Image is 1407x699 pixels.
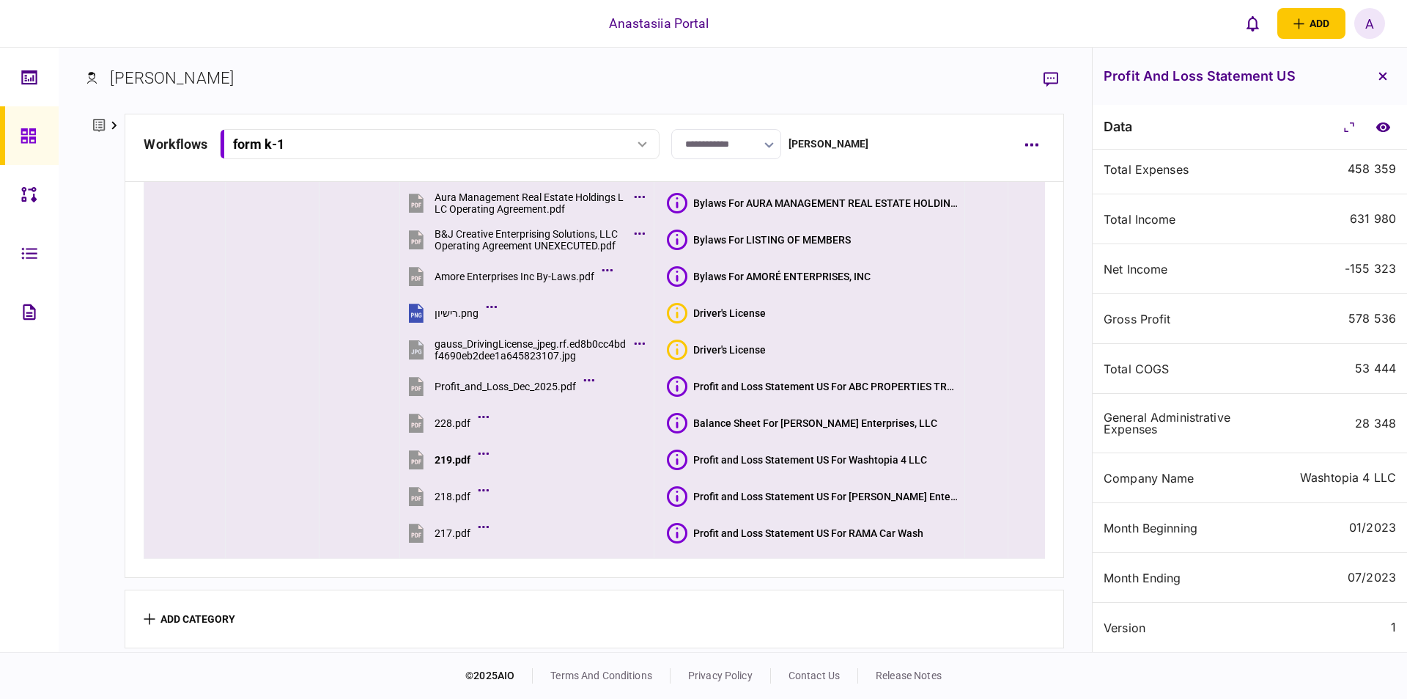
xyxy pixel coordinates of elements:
div: B&J Creative Enterprising Solutions, LLC Operating Agreement UNEXECUTED.pdf [435,228,627,252]
div: 218.pdf [435,491,470,502]
div: gauss_DrivingLicense_jpeg.rf.ed8b0cc4bdf4690eb2dee1a645823107.jpg [435,338,627,362]
button: Balance Sheet For Doyle Enterprises, LLC [667,413,937,433]
div: © 2025 AIO [465,668,533,684]
div: Total Expenses [1104,164,1244,175]
button: רישיון.png [405,296,493,329]
a: contact us [789,670,840,681]
div: רישיון.png [435,307,479,319]
div: Profit and Loss Statement US For RAMA Car Wash [693,527,923,539]
div: Month Ending [1104,572,1244,584]
div: workflows [144,134,207,154]
div: Total Income [1104,213,1244,225]
button: 217.pdf [405,516,485,549]
button: gauss_DrivingLicense_jpeg.rf.ed8b0cc4bdf4690eb2dee1a645823107.jpg [405,333,641,366]
button: Bad qualityDriver's License [667,340,766,360]
button: Profit and Loss Statement US For RAMA Car Wash [667,523,923,544]
div: Bylaws For AURA MANAGEMENT REAL ESTATE HOLDINGS LLC [693,197,959,209]
button: Profit and Loss Statement US For Doyle Enterprises, LLC [667,486,959,507]
div: Profit and Loss Statement US For Washtopia 4 LLC [693,454,927,466]
a: compare to document [1370,114,1396,140]
div: Profit and Loss Statement US For ABC PROPERTIES TRUST [693,381,959,392]
button: open notifications list [1238,8,1268,39]
button: Bylaws For LISTING OF MEMBERS [667,230,851,250]
a: privacy policy [688,670,753,681]
div: 53 444 [1355,362,1396,376]
div: 219.pdf [435,454,470,466]
button: Profit_and_Loss_Dec_2025.pdf [405,370,591,403]
div: Company Name [1104,472,1244,484]
button: A [1354,8,1385,39]
div: Bylaws For AMORÉ ENTERPRISES, INC [693,271,871,282]
div: Month Beginning [1104,522,1244,534]
h3: Profit and Loss Statement US [1104,70,1296,83]
div: Bad quality [667,303,687,323]
div: 01/2023 [1349,521,1396,535]
button: 219.pdf [405,443,485,476]
button: Collapse/Expand All [1336,114,1362,140]
button: Amore Enterprises Inc By-Laws.pdf [405,260,609,293]
button: Bad qualityDriver's License [667,303,766,323]
div: 578 536 [1348,312,1396,326]
button: Profit and Loss Statement US For ABC PROPERTIES TRUST [667,376,959,397]
div: [PERSON_NAME] [110,66,234,90]
button: form k-1 [220,129,660,159]
button: Bylaws For AURA MANAGEMENT REAL ESTATE HOLDINGS LLC [667,193,959,213]
div: Aura Management Real Estate Holdings LLC Operating Agreement.pdf [435,191,627,215]
button: Aura Management Real Estate Holdings LLC Operating Agreement.pdf [405,186,641,219]
button: 228.pdf [405,406,485,439]
button: B&J Creative Enterprising Solutions, LLC Operating Agreement UNEXECUTED.pdf [405,223,641,256]
button: open adding identity options [1277,8,1345,39]
div: Net Income [1104,263,1244,275]
button: Bylaws For AMORÉ ENTERPRISES, INC [667,266,871,287]
div: version [1104,622,1244,634]
div: Driver's License [693,344,766,356]
button: add category [144,613,235,625]
a: release notes [876,670,942,681]
div: Bad quality [667,340,687,360]
button: 218.pdf [405,480,485,513]
div: Total COGS [1104,363,1244,375]
div: 07/2023 [1348,571,1396,585]
div: Profit and Loss Statement US For Doyle Enterprises, LLC [693,491,959,502]
div: Gross Profit [1104,313,1244,325]
div: 458 359 [1348,162,1396,176]
div: Anastasiia Portal [609,14,709,33]
div: [PERSON_NAME] [789,136,869,152]
div: Driver's License [693,307,766,319]
div: -155 323 [1345,262,1396,276]
div: Bylaws For LISTING OF MEMBERS [693,234,851,246]
div: Amore Enterprises Inc By-Laws.pdf [435,271,594,282]
div: data [1104,120,1133,134]
div: form k-1 [233,136,284,152]
div: 631 980 [1350,212,1396,226]
button: Profit and Loss Statement US For Washtopia 4 LLC [667,450,927,470]
div: 217.pdf [435,527,470,539]
div: 28 348 [1355,417,1396,431]
div: 228.pdf [435,417,470,429]
div: Profit_and_Loss_Dec_2025.pdf [435,381,576,392]
a: terms and conditions [550,670,652,681]
div: 1 [1391,621,1396,634]
div: General Administrative Expenses [1104,411,1244,435]
div: Balance Sheet For Doyle Enterprises, LLC [693,417,937,429]
div: Washtopia 4 LLC [1300,471,1396,485]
